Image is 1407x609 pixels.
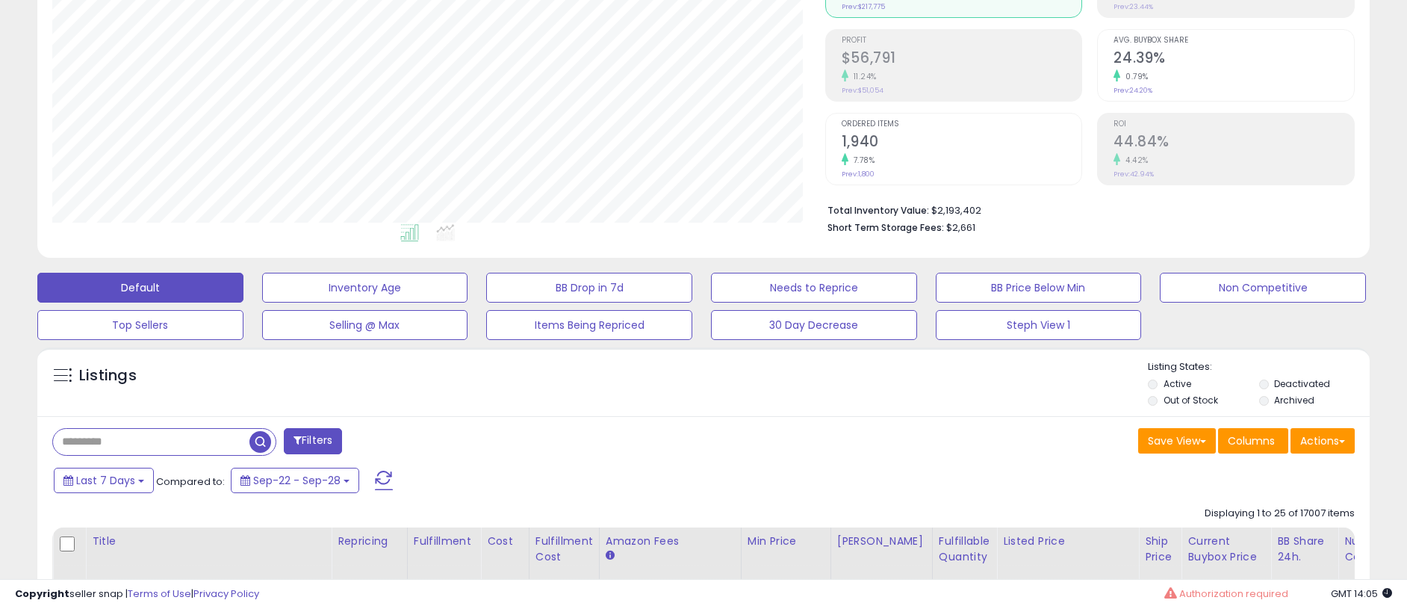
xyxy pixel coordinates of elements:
div: Min Price [748,534,824,549]
button: Last 7 Days [54,468,154,493]
small: Prev: $217,775 [842,2,885,11]
button: Selling @ Max [262,310,468,340]
small: Prev: $51,054 [842,86,883,95]
button: Sep-22 - Sep-28 [231,468,359,493]
span: Sep-22 - Sep-28 [253,473,341,488]
label: Deactivated [1274,377,1330,390]
button: Steph View 1 [936,310,1142,340]
div: Title [92,534,325,549]
button: Needs to Reprice [711,273,917,303]
h2: 1,940 [842,133,1082,153]
div: Num of Comp. [1344,534,1399,565]
div: seller snap | | [15,587,259,602]
button: Filters [284,428,342,454]
span: Profit [842,37,1082,45]
label: Active [1164,377,1191,390]
span: ROI [1114,120,1354,129]
div: Ship Price [1145,534,1175,565]
button: Inventory Age [262,273,468,303]
small: 0.79% [1120,71,1149,82]
button: Non Competitive [1160,273,1366,303]
strong: Copyright [15,587,69,601]
button: Save View [1138,428,1216,454]
span: Avg. Buybox Share [1114,37,1354,45]
label: Out of Stock [1164,394,1218,406]
span: $2,661 [946,220,975,235]
h2: $56,791 [842,49,1082,69]
button: Top Sellers [37,310,243,340]
button: BB Drop in 7d [486,273,692,303]
div: Repricing [338,534,401,549]
h5: Listings [79,365,137,386]
label: Archived [1274,394,1314,406]
b: Total Inventory Value: [827,204,929,217]
small: Prev: 1,800 [842,170,875,179]
small: Prev: 24.20% [1114,86,1152,95]
li: $2,193,402 [827,200,1344,218]
span: 2025-10-6 14:05 GMT [1331,587,1392,601]
div: Displaying 1 to 25 of 17007 items [1205,507,1355,521]
span: Columns [1228,433,1275,448]
small: Prev: 42.94% [1114,170,1154,179]
div: [PERSON_NAME] [837,534,926,549]
button: Columns [1218,428,1288,454]
h2: 44.84% [1114,133,1354,153]
div: Current Buybox Price [1187,534,1264,565]
a: Privacy Policy [193,587,259,601]
span: Compared to: [156,474,225,489]
small: Prev: 23.44% [1114,2,1153,11]
small: 7.78% [848,155,875,166]
div: Fulfillment [414,534,474,549]
b: Short Term Storage Fees: [827,221,944,234]
small: 4.42% [1120,155,1149,166]
span: Last 7 Days [76,473,135,488]
button: Default [37,273,243,303]
button: 30 Day Decrease [711,310,917,340]
small: Amazon Fees. [606,549,615,563]
small: 11.24% [848,71,877,82]
div: BB Share 24h. [1277,534,1332,565]
div: Cost [487,534,523,549]
button: BB Price Below Min [936,273,1142,303]
a: Terms of Use [128,587,191,601]
div: Fulfillment Cost [535,534,593,565]
div: Fulfillable Quantity [939,534,990,565]
span: Ordered Items [842,120,1082,129]
button: Actions [1290,428,1355,454]
button: Items Being Repriced [486,310,692,340]
div: Listed Price [1003,534,1132,549]
p: Listing States: [1148,360,1369,374]
div: Amazon Fees [606,534,735,549]
h2: 24.39% [1114,49,1354,69]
